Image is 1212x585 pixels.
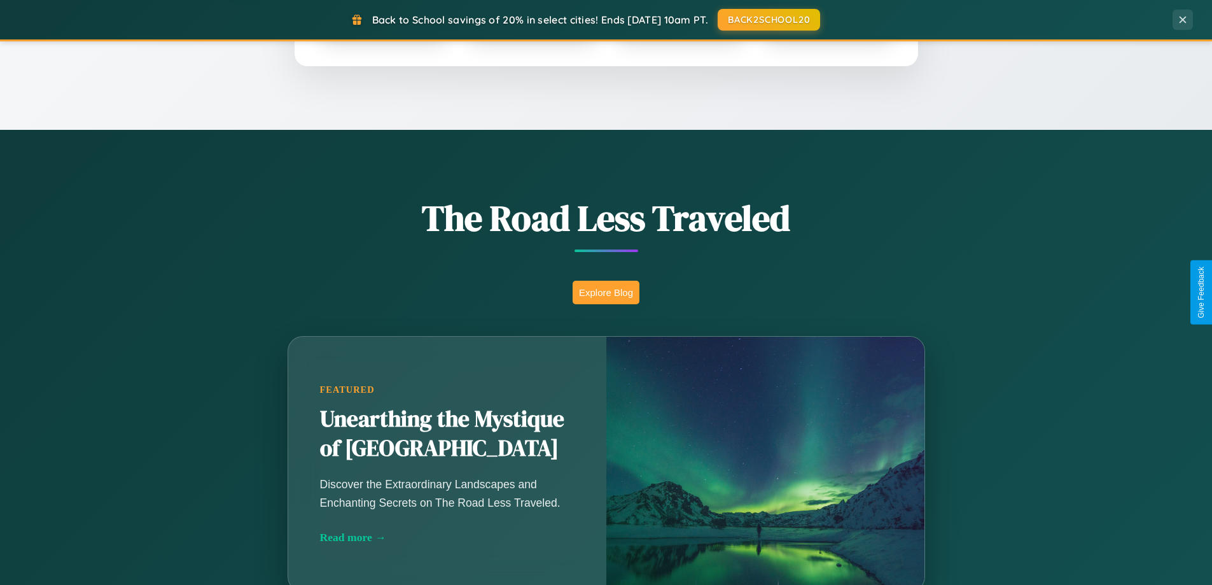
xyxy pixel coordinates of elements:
[225,194,988,243] h1: The Road Less Traveled
[320,531,575,544] div: Read more →
[1197,267,1206,318] div: Give Feedback
[320,384,575,395] div: Featured
[573,281,639,304] button: Explore Blog
[320,476,575,511] p: Discover the Extraordinary Landscapes and Enchanting Secrets on The Road Less Traveled.
[718,9,820,31] button: BACK2SCHOOL20
[372,13,708,26] span: Back to School savings of 20% in select cities! Ends [DATE] 10am PT.
[320,405,575,463] h2: Unearthing the Mystique of [GEOGRAPHIC_DATA]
